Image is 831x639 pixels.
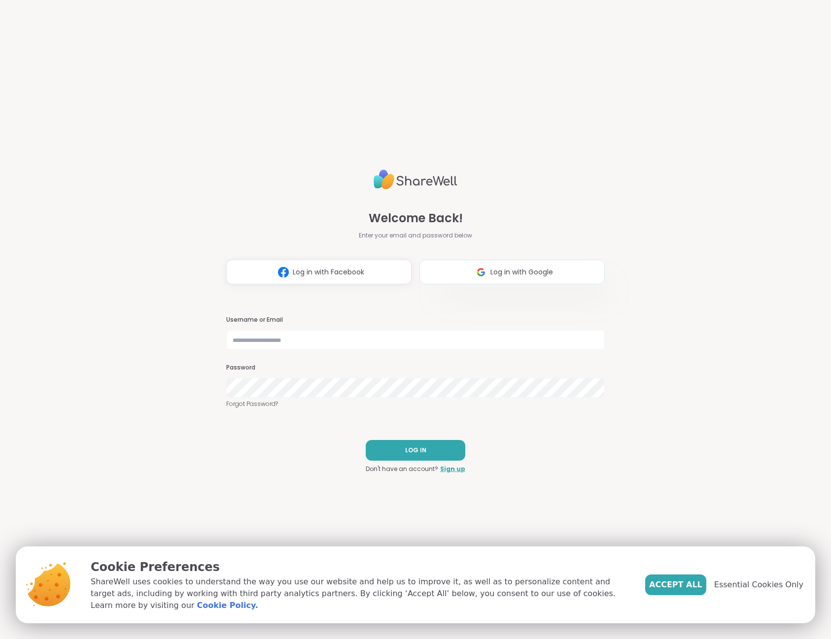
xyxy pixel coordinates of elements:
[359,231,472,240] span: Enter your email and password below
[91,576,629,611] p: ShareWell uses cookies to understand the way you use our website and help us to improve it, as we...
[226,316,605,324] h3: Username or Email
[714,579,803,591] span: Essential Cookies Only
[649,579,702,591] span: Accept All
[645,574,706,595] button: Accept All
[366,440,465,461] button: LOG IN
[369,209,463,227] span: Welcome Back!
[419,260,605,284] button: Log in with Google
[91,558,629,576] p: Cookie Preferences
[405,446,426,455] span: LOG IN
[197,600,258,611] a: Cookie Policy.
[293,267,364,277] span: Log in with Facebook
[226,364,605,372] h3: Password
[374,166,457,194] img: ShareWell Logo
[472,263,490,281] img: ShareWell Logomark
[274,263,293,281] img: ShareWell Logomark
[440,465,465,473] a: Sign up
[226,400,605,408] a: Forgot Password?
[366,465,438,473] span: Don't have an account?
[226,260,412,284] button: Log in with Facebook
[490,267,553,277] span: Log in with Google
